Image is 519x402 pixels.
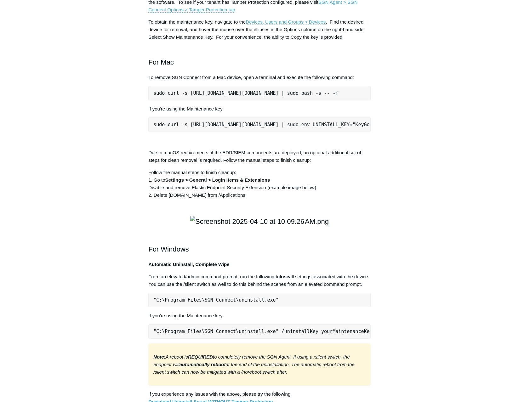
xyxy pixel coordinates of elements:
pre: sudo curl -s [URL][DOMAIN_NAME][DOMAIN_NAME] | sudo env UNINSTALL_KEY="KeyGoesHere" bash -s -- -f [148,117,371,132]
strong: automatically reboot [180,362,226,367]
pre: sudo curl -s [URL][DOMAIN_NAME][DOMAIN_NAME] | sudo bash -s -- -f [148,86,371,100]
p: If you're using the Maintenance key [148,312,371,320]
a: Devices, Users and Groups > Devices [246,19,326,25]
pre: "C:\Program Files\SGN Connect\uninstall.exe" /uninstallKey yourMaintenanceKeyHere [148,324,371,339]
strong: lose [280,274,289,279]
em: A reboot is to completely remove the SGN Agent. If using a /silent switch, the endpoint will at t... [153,354,355,375]
strong: REQUIRED [188,354,213,360]
strong: Settings > General > Login Items & Extensions [165,177,270,183]
img: Screenshot 2025-04-10 at 10.09.26 AM.png [190,216,329,227]
p: To remove SGN Connect from a Mac device, open a terminal and execute the following command: [148,74,371,81]
p: Follow the manual steps to finish cleanup: 1. Go to Disable and remove Elastic Endpoint Security ... [148,169,371,199]
h2: For Windows [148,233,371,255]
p: To obtain the maintenance key, navigate to the . Find the desired device for removal, and hover t... [148,18,371,41]
p: Due to macOS requirements, if the EDR/SIEM components are deployed, an optional additional set of... [148,149,371,164]
span: From an elevated/admin command prompt, run the following to all settings associated with the devi... [148,274,369,287]
span: "C:\Program Files\SGN Connect\uninstall.exe" [153,297,278,303]
h2: For Mac [148,46,371,68]
strong: Note: [153,354,165,360]
strong: Automatic Uninstall, Complete Wipe [148,262,229,267]
p: If you're using the Maintenance key [148,105,371,113]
